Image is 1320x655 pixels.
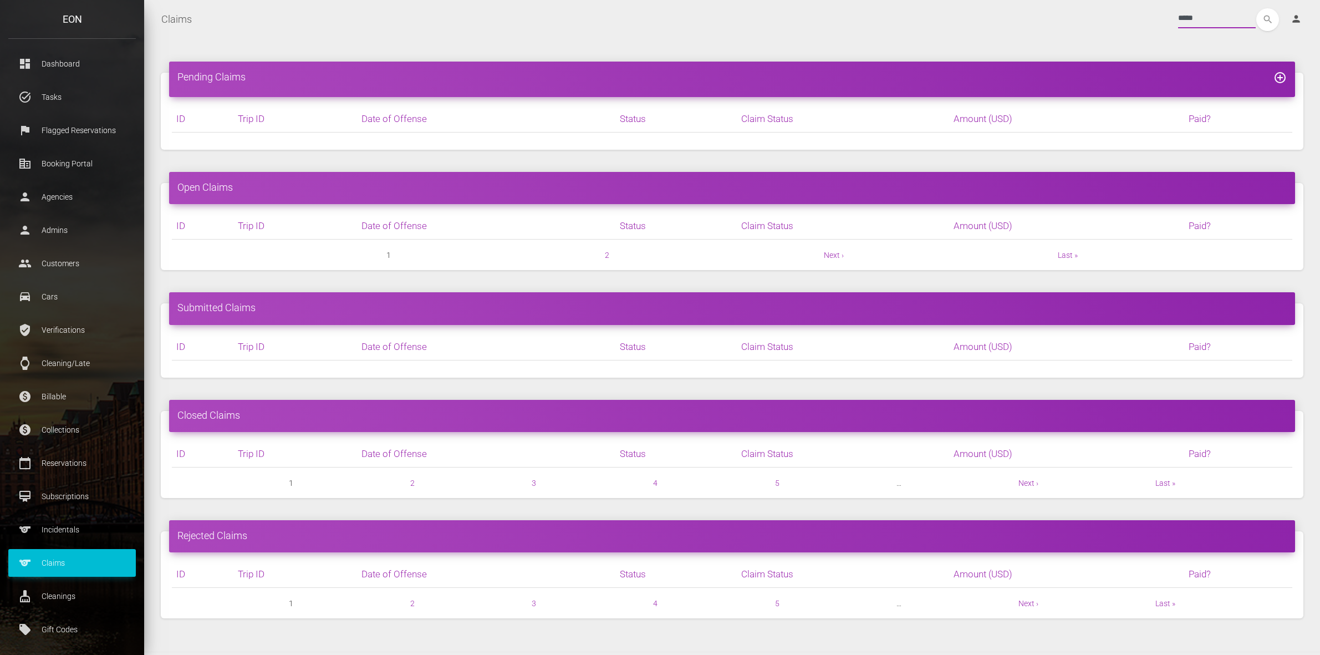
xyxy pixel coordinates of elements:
th: Trip ID [233,333,357,360]
p: Gift Codes [17,621,128,638]
h4: Rejected Claims [177,529,1287,542]
p: Booking Portal [17,155,128,172]
th: ID [172,105,233,133]
a: Next › [824,251,844,260]
th: Trip ID [233,212,357,240]
th: Claim Status [737,440,949,468]
th: Amount (USD) [949,440,1184,468]
th: Status [615,105,737,133]
i: add_circle_outline [1273,71,1287,84]
p: Billable [17,388,128,405]
th: Status [615,212,737,240]
th: Paid? [1184,212,1292,240]
a: 4 [653,599,658,608]
button: search [1256,8,1279,31]
p: Collections [17,422,128,438]
a: task_alt Tasks [8,83,136,111]
a: sports Claims [8,549,136,577]
a: add_circle_outline [1273,71,1287,83]
p: Tasks [17,89,128,105]
th: Amount (USD) [949,333,1184,360]
i: person [1291,13,1302,24]
p: Cars [17,288,128,305]
p: Subscriptions [17,488,128,505]
th: Date of Offense [357,105,615,133]
a: 2 [410,599,415,608]
p: Incidentals [17,521,128,538]
nav: pager [172,597,1292,610]
th: Paid? [1184,440,1292,468]
th: ID [172,333,233,360]
span: … [896,597,901,610]
p: Claims [17,555,128,571]
a: Last » [1155,599,1175,608]
a: 3 [532,599,536,608]
th: Claim Status [737,212,949,240]
th: Claim Status [737,105,949,133]
p: Flagged Reservations [17,122,128,139]
a: 5 [775,479,779,488]
th: Date of Offense [357,212,615,240]
th: Date of Offense [357,333,615,360]
th: Amount (USD) [949,105,1184,133]
a: Next › [1018,599,1038,608]
p: Verifications [17,322,128,338]
th: Status [615,440,737,468]
a: dashboard Dashboard [8,50,136,78]
nav: pager [172,248,1292,262]
a: Claims [161,6,192,33]
p: Cleanings [17,588,128,605]
a: cleaning_services Cleanings [8,582,136,610]
a: Last » [1155,479,1175,488]
a: drive_eta Cars [8,283,136,311]
a: paid Billable [8,383,136,410]
a: 5 [775,599,779,608]
a: Next › [1018,479,1038,488]
th: ID [172,440,233,468]
a: people Customers [8,250,136,277]
p: Cleaning/Late [17,355,128,372]
a: corporate_fare Booking Portal [8,150,136,177]
h4: Closed Claims [177,408,1287,422]
th: ID [172,561,233,588]
th: ID [172,212,233,240]
th: Trip ID [233,105,357,133]
span: … [896,476,901,490]
th: Claim Status [737,561,949,588]
th: Trip ID [233,440,357,468]
th: Paid? [1184,333,1292,360]
p: Agencies [17,189,128,205]
a: Last » [1058,251,1078,260]
p: Admins [17,222,128,238]
p: Dashboard [17,55,128,72]
th: Paid? [1184,105,1292,133]
a: flag Flagged Reservations [8,116,136,144]
a: calendar_today Reservations [8,449,136,477]
a: person Admins [8,216,136,244]
th: Date of Offense [357,440,615,468]
th: Date of Offense [357,561,615,588]
a: 2 [605,251,609,260]
p: Customers [17,255,128,272]
a: card_membership Subscriptions [8,483,136,510]
a: local_offer Gift Codes [8,616,136,643]
th: Amount (USD) [949,561,1184,588]
nav: pager [172,476,1292,490]
th: Status [615,333,737,360]
p: Reservations [17,455,128,471]
a: verified_user Verifications [8,316,136,344]
a: 4 [653,479,658,488]
span: 1 [289,597,293,610]
a: person [1282,8,1312,31]
th: Paid? [1184,561,1292,588]
th: Status [615,561,737,588]
span: 1 [289,476,293,490]
a: person Agencies [8,183,136,211]
a: paid Collections [8,416,136,444]
a: watch Cleaning/Late [8,349,136,377]
a: 3 [532,479,536,488]
h4: Pending Claims [177,70,1287,84]
a: sports Incidentals [8,516,136,544]
th: Amount (USD) [949,212,1184,240]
